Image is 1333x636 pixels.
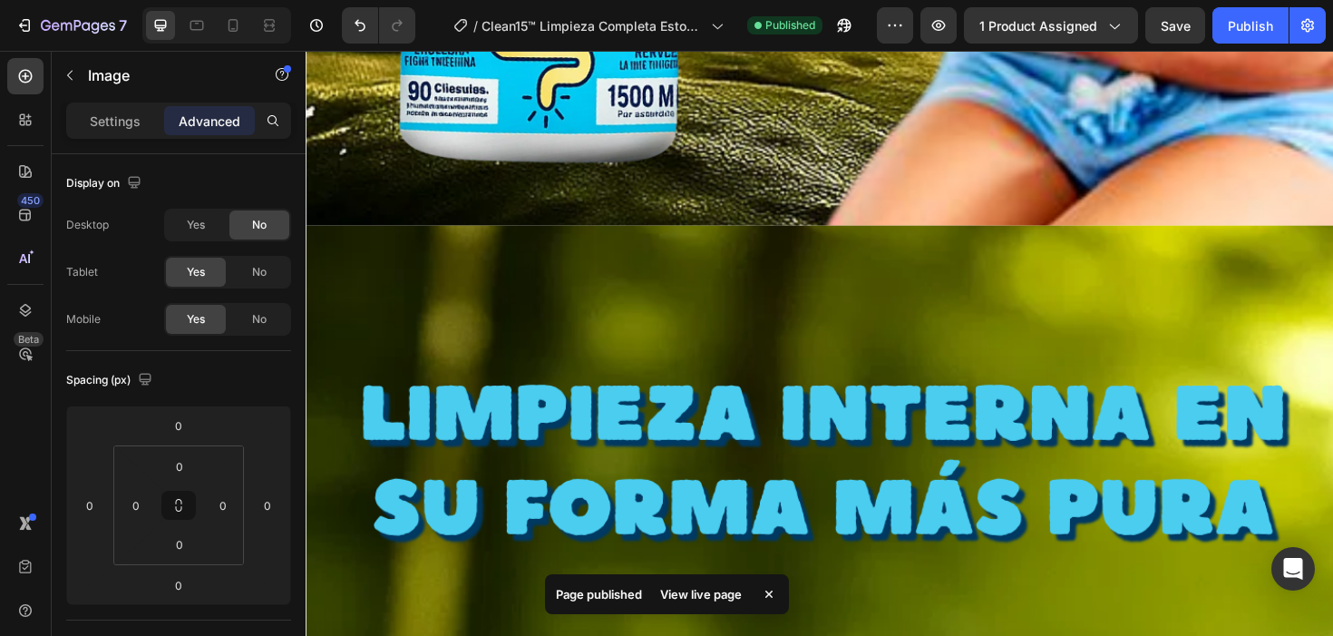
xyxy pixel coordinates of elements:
[979,16,1097,35] span: 1 product assigned
[254,492,281,519] input: 0
[306,51,1333,636] iframe: Design area
[66,368,156,393] div: Spacing (px)
[161,453,198,480] input: 0px
[119,15,127,36] p: 7
[964,7,1138,44] button: 1 product assigned
[7,7,135,44] button: 7
[161,412,197,439] input: 0
[66,311,101,328] div: Mobile
[161,572,197,599] input: 0
[1271,547,1315,591] div: Open Intercom Messenger
[187,264,205,280] span: Yes
[66,264,98,280] div: Tablet
[649,582,753,607] div: View live page
[76,492,103,519] input: 0
[252,264,267,280] span: No
[66,171,145,196] div: Display on
[1212,7,1289,44] button: Publish
[1228,16,1273,35] div: Publish
[17,193,44,208] div: 450
[765,17,815,34] span: Published
[88,64,242,86] p: Image
[161,531,198,558] input: 0px
[122,492,150,519] input: 0px
[556,585,642,603] p: Page published
[66,217,109,233] div: Desktop
[342,7,415,44] div: Undo/Redo
[209,492,237,519] input: 0px
[252,311,267,328] span: No
[179,112,240,131] p: Advanced
[187,311,205,328] span: Yes
[90,112,141,131] p: Settings
[252,217,267,233] span: No
[1145,7,1205,44] button: Save
[14,332,44,347] div: Beta
[1161,18,1191,34] span: Save
[482,16,704,35] span: Clean15™ Limpieza Completa Estomacal en 15 días
[187,217,205,233] span: Yes
[473,16,478,35] span: /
